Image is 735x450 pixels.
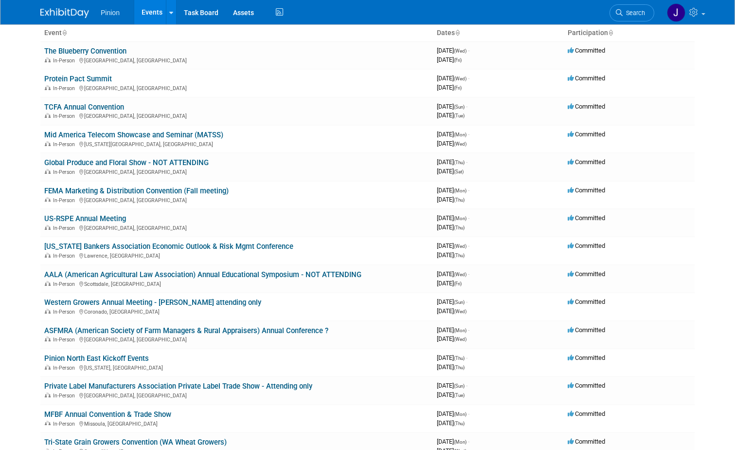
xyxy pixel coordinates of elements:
span: Committed [568,242,605,249]
a: Protein Pact Summit [44,75,112,83]
div: [GEOGRAPHIC_DATA], [GEOGRAPHIC_DATA] [44,84,429,92]
span: [DATE] [437,335,466,342]
span: [DATE] [437,354,467,361]
span: In-Person [53,85,78,92]
span: (Mon) [454,132,466,137]
img: In-Person Event [45,253,51,258]
span: (Tue) [454,393,465,398]
span: Committed [568,131,605,138]
span: (Thu) [454,160,465,165]
a: Sort by Participation Type [608,29,613,37]
span: In-Person [53,393,78,399]
span: (Fri) [454,281,462,286]
span: (Thu) [454,225,465,230]
img: ExhibitDay [40,8,89,18]
span: (Wed) [454,76,466,81]
span: (Wed) [454,272,466,277]
span: [DATE] [437,410,469,417]
span: - [466,298,467,305]
span: [DATE] [437,158,467,166]
span: Committed [568,326,605,334]
span: - [466,103,467,110]
span: - [468,270,469,278]
span: Committed [568,438,605,445]
span: (Thu) [454,356,465,361]
img: In-Person Event [45,421,51,426]
a: AALA (American Agricultural Law Association) Annual Educational Symposium - NOT ATTENDING [44,270,361,279]
div: Coronado, [GEOGRAPHIC_DATA] [44,307,429,315]
img: In-Person Event [45,197,51,202]
span: Committed [568,103,605,110]
a: Sort by Start Date [455,29,460,37]
span: [DATE] [437,391,465,398]
span: (Tue) [454,113,465,118]
span: In-Person [53,365,78,371]
img: In-Person Event [45,309,51,314]
span: In-Person [53,225,78,231]
span: (Thu) [454,253,465,258]
span: [DATE] [437,224,465,231]
span: In-Person [53,57,78,64]
th: Event [40,25,433,41]
span: In-Person [53,169,78,175]
div: Scottsdale, [GEOGRAPHIC_DATA] [44,280,429,287]
a: The Blueberry Convention [44,47,126,56]
span: In-Person [53,337,78,343]
span: (Mon) [454,412,466,417]
span: Search [623,9,645,17]
span: - [466,158,467,166]
span: (Thu) [454,197,465,203]
span: [DATE] [437,75,469,82]
span: [DATE] [437,112,465,119]
span: (Wed) [454,48,466,54]
a: [US_STATE] Bankers Association Economic Outlook & Risk Mgmt Conference [44,242,293,251]
span: Committed [568,354,605,361]
span: In-Person [53,253,78,259]
span: (Sat) [454,169,464,174]
img: In-Person Event [45,85,51,90]
img: In-Person Event [45,57,51,62]
span: [DATE] [437,326,469,334]
span: Pinion [101,9,120,17]
span: [DATE] [437,363,465,371]
span: [DATE] [437,131,469,138]
span: (Mon) [454,188,466,193]
span: (Thu) [454,421,465,426]
span: Committed [568,75,605,82]
img: In-Person Event [45,365,51,370]
span: In-Person [53,141,78,148]
span: (Wed) [454,141,466,147]
span: (Fri) [454,85,462,91]
a: Search [610,4,654,21]
img: Jennifer Plumisto [667,3,685,22]
div: [GEOGRAPHIC_DATA], [GEOGRAPHIC_DATA] [44,56,429,64]
span: [DATE] [437,56,462,63]
span: Committed [568,382,605,389]
a: ASFMRA (American Society of Farm Managers & Rural Appraisers) Annual Conference ? [44,326,328,335]
span: - [468,131,469,138]
span: [DATE] [437,382,467,389]
div: [US_STATE][GEOGRAPHIC_DATA], [GEOGRAPHIC_DATA] [44,140,429,148]
span: (Wed) [454,337,466,342]
span: [DATE] [437,280,462,287]
span: [DATE] [437,84,462,91]
span: (Wed) [454,309,466,314]
span: In-Person [53,197,78,204]
span: [DATE] [437,298,467,305]
span: - [468,242,469,249]
span: (Fri) [454,57,462,63]
div: [GEOGRAPHIC_DATA], [GEOGRAPHIC_DATA] [44,168,429,175]
a: TCFA Annual Convention [44,103,124,112]
span: [DATE] [437,187,469,194]
span: Committed [568,270,605,278]
span: [DATE] [437,251,465,259]
span: [DATE] [437,242,469,249]
img: In-Person Event [45,337,51,341]
img: In-Person Event [45,169,51,174]
span: - [468,438,469,445]
a: Mid America Telecom Showcase and Seminar (MATSS) [44,131,223,139]
span: [DATE] [437,270,469,278]
span: In-Person [53,281,78,287]
div: Missoula, [GEOGRAPHIC_DATA] [44,419,429,427]
div: Lawrence, [GEOGRAPHIC_DATA] [44,251,429,259]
